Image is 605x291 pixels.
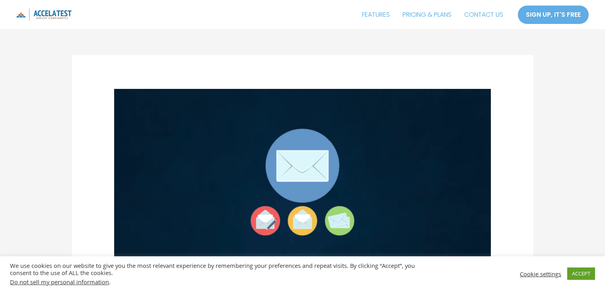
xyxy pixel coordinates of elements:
nav: Site Navigation [356,5,510,25]
a: Cookie settings [520,270,561,277]
div: We use cookies on our website to give you the most relevant experience by remembering your prefer... [10,262,420,285]
a: CONTACT US [458,5,510,25]
a: SIGN UP, IT'S FREE [517,5,589,24]
div: . [10,278,420,285]
a: FEATURES [356,5,396,25]
a: PRICING & PLANS [396,5,458,25]
a: Do not sell my personal information [10,278,109,286]
img: icon [16,8,72,21]
a: ACCEPT [567,267,595,280]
